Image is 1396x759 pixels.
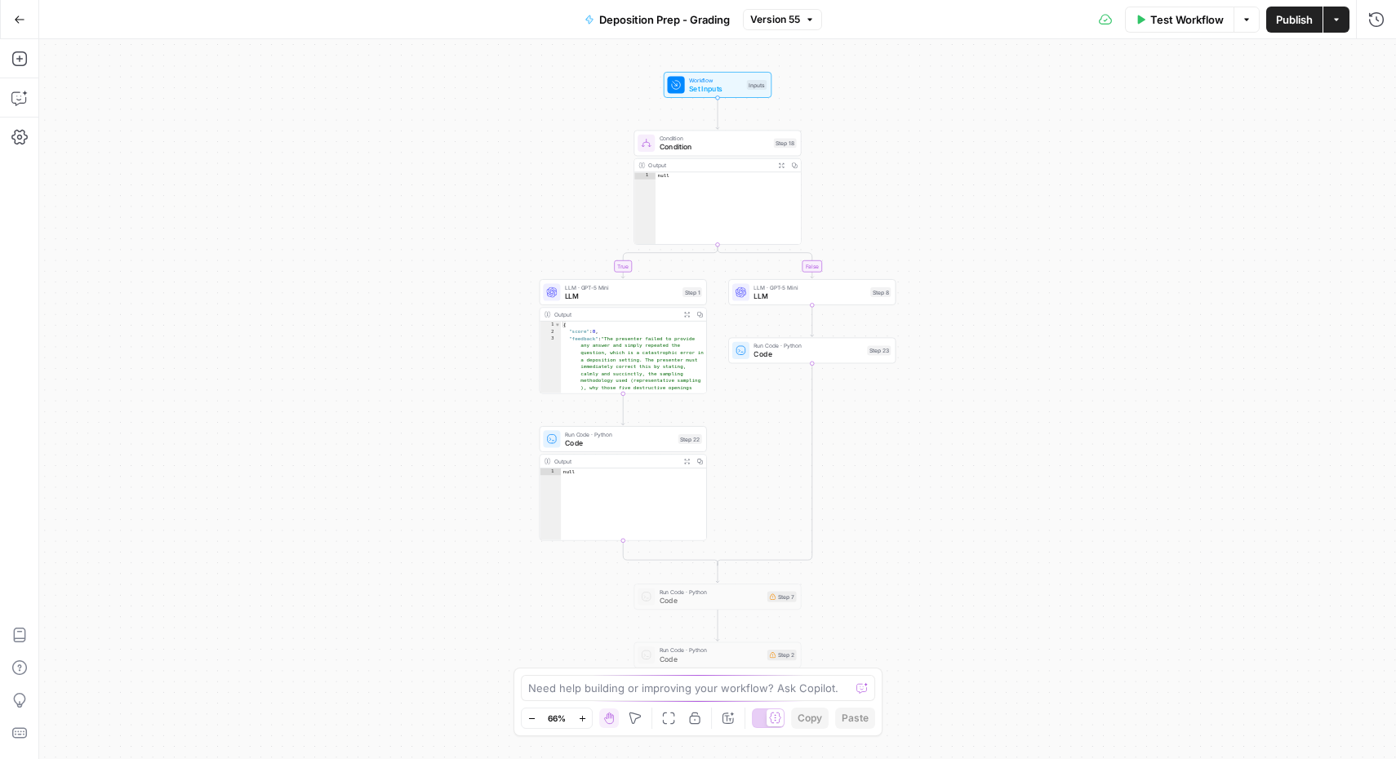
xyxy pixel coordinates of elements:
[660,134,770,143] span: Condition
[682,287,702,297] div: Step 1
[548,712,566,725] span: 66%
[1266,7,1323,33] button: Publish
[811,305,814,336] g: Edge from step_8 to step_23
[621,393,625,424] g: Edge from step_1 to step_22
[798,711,822,726] span: Copy
[767,592,797,602] div: Step 7
[718,245,814,278] g: Edge from step_18 to step_8
[689,83,742,94] span: Set Inputs
[575,7,740,33] button: Deposition Prep - Grading
[754,283,866,292] span: LLM · GPT-5 Mini
[870,287,891,297] div: Step 8
[754,341,863,350] span: Run Code · Python
[565,283,678,292] span: LLM · GPT-5 Mini
[540,279,707,393] div: LLM · GPT-5 MiniLLMStep 1Output{ "score":0, "feedback":"The presenter failed to provide any answe...
[540,335,561,616] div: 3
[754,348,863,359] span: Code
[842,711,869,726] span: Paste
[554,310,678,319] div: Output
[634,72,801,98] div: WorkflowSet InputsInputs
[716,562,719,582] g: Edge from step_18-conditional-end to step_7
[728,338,896,364] div: Run Code · PythonCodeStep 23
[1276,11,1313,28] span: Publish
[540,328,561,335] div: 2
[565,291,678,301] span: LLM
[660,646,763,655] span: Run Code · Python
[728,279,896,305] div: LLM · GPT-5 MiniLLMStep 8
[1125,7,1234,33] button: Test Workflow
[767,650,797,660] div: Step 2
[689,76,742,85] span: Workflow
[554,322,560,329] span: Toggle code folding, rows 1 through 4
[648,161,771,170] div: Output
[634,642,801,668] div: Run Code · PythonCodeStep 2
[716,98,719,129] g: Edge from start to step_18
[554,457,678,466] div: Output
[660,588,763,597] span: Run Code · Python
[750,12,800,27] span: Version 55
[623,540,718,565] g: Edge from step_22 to step_18-conditional-end
[791,708,829,729] button: Copy
[660,595,763,606] span: Code
[678,434,702,444] div: Step 22
[867,346,891,356] div: Step 23
[599,11,730,28] span: Deposition Prep - Grading
[565,437,674,448] span: Code
[634,131,801,245] div: ConditionConditionStep 18Outputnull
[540,322,561,329] div: 1
[743,9,822,30] button: Version 55
[540,468,561,476] div: 1
[835,708,875,729] button: Paste
[754,291,866,301] span: LLM
[660,654,763,664] span: Code
[716,610,719,641] g: Edge from step_7 to step_2
[1150,11,1224,28] span: Test Workflow
[540,426,707,540] div: Run Code · PythonCodeStep 22Outputnull
[774,138,797,148] div: Step 18
[747,80,767,90] div: Inputs
[660,141,770,152] span: Condition
[718,363,812,565] g: Edge from step_23 to step_18-conditional-end
[634,584,801,610] div: Run Code · PythonCodeStep 7
[634,172,656,180] div: 1
[565,430,674,439] span: Run Code · Python
[621,245,718,278] g: Edge from step_18 to step_1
